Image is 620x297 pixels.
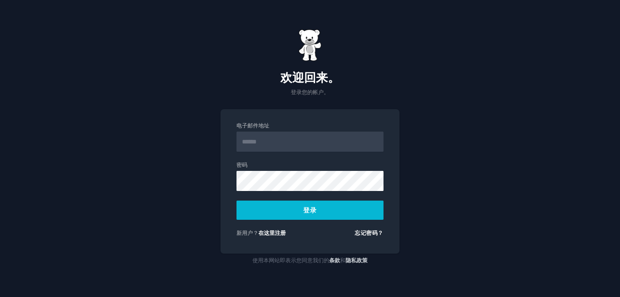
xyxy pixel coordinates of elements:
div: 使用本网站即表示您同意我们的 和 [221,254,399,268]
a: 忘记密码？ [355,230,384,236]
span: 新用户？ [236,230,258,236]
a: 条款 [329,257,340,264]
img: 小熊软糖 [299,29,321,61]
label: 电子邮件地址 [236,122,384,130]
label: 密码 [236,161,384,170]
button: 登录 [236,201,384,220]
p: 登录您的帐户。 [221,89,399,97]
h2: 欢迎回来。 [221,71,399,85]
a: 隐私政策 [346,257,368,264]
a: 在这里注册 [258,230,286,236]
